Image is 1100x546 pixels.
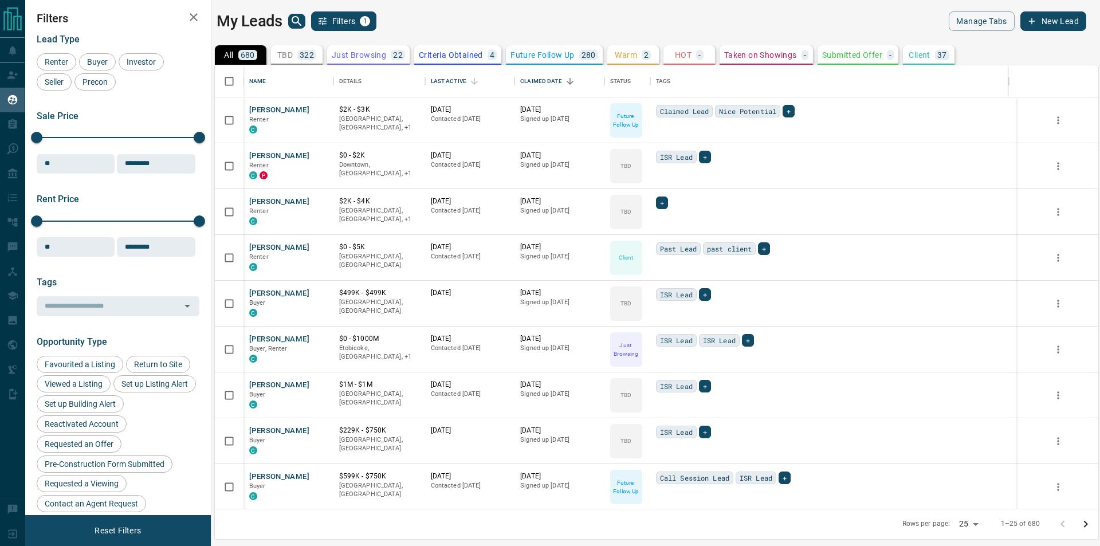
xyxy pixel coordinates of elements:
span: Lead Type [37,34,80,45]
span: Renter [249,162,269,169]
span: + [746,335,750,346]
div: Details [333,65,425,97]
div: + [656,197,668,209]
p: TBD [620,207,631,216]
button: New Lead [1020,11,1086,31]
span: Set up Listing Alert [117,379,192,388]
p: $229K - $750K [339,426,419,435]
button: more [1050,295,1067,312]
p: [DATE] [520,472,599,481]
p: Contacted [DATE] [431,160,509,170]
p: [GEOGRAPHIC_DATA], [GEOGRAPHIC_DATA] [339,435,419,453]
p: Contacted [DATE] [431,115,509,124]
p: [GEOGRAPHIC_DATA], [GEOGRAPHIC_DATA] [339,298,419,316]
span: Renter [41,57,72,66]
p: Just Browsing [332,51,386,59]
button: Go to next page [1074,513,1097,536]
span: + [762,243,766,254]
div: Return to Site [126,356,190,373]
div: condos.ca [249,217,257,225]
p: Future Follow Up [611,112,641,129]
div: Tags [656,65,671,97]
p: Warm [615,51,637,59]
div: Reactivated Account [37,415,127,433]
span: Nice Potential [719,105,776,117]
span: + [783,472,787,484]
span: Renter [249,207,269,215]
span: + [703,151,707,163]
span: Requested a Viewing [41,479,123,488]
span: + [703,426,707,438]
p: Toronto [339,344,419,362]
div: condos.ca [249,492,257,500]
div: condos.ca [249,171,257,179]
span: ISR Lead [660,426,693,438]
span: + [660,197,664,209]
p: Signed up [DATE] [520,252,599,261]
button: Open [179,298,195,314]
span: Investor [123,57,160,66]
p: $2K - $3K [339,105,419,115]
span: Sale Price [37,111,78,121]
p: Toronto [339,206,419,224]
span: Buyer [249,299,266,307]
p: Signed up [DATE] [520,481,599,490]
div: Investor [119,53,164,70]
div: condos.ca [249,263,257,271]
p: TBD [620,299,631,308]
p: Signed up [DATE] [520,344,599,353]
div: condos.ca [249,309,257,317]
button: [PERSON_NAME] [249,242,309,253]
button: more [1050,112,1067,129]
p: [GEOGRAPHIC_DATA], [GEOGRAPHIC_DATA] [339,390,419,407]
div: + [742,334,754,347]
span: + [703,380,707,392]
div: Favourited a Listing [37,356,123,373]
span: Pre-Construction Form Submitted [41,459,168,469]
div: Claimed Date [520,65,562,97]
span: ISR Lead [660,151,693,163]
button: Sort [466,73,482,89]
span: Reactivated Account [41,419,123,429]
p: [DATE] [520,105,599,115]
div: Renter [37,53,76,70]
p: Rows per page: [902,519,950,529]
p: [DATE] [520,288,599,298]
button: more [1050,203,1067,221]
div: condos.ca [249,355,257,363]
span: Buyer [249,437,266,444]
span: Requested an Offer [41,439,117,449]
p: Signed up [DATE] [520,390,599,399]
div: condos.ca [249,400,257,408]
p: [GEOGRAPHIC_DATA], [GEOGRAPHIC_DATA] [339,252,419,270]
p: Just Browsing [611,341,641,358]
div: Pre-Construction Form Submitted [37,455,172,473]
p: $1M - $1M [339,380,419,390]
button: [PERSON_NAME] [249,197,309,207]
p: $0 - $1000M [339,334,419,344]
span: Buyer [249,391,266,398]
div: Set up Building Alert [37,395,124,413]
p: [DATE] [520,334,599,344]
span: Past Lead [660,243,697,254]
div: Last Active [431,65,466,97]
span: Opportunity Type [37,336,107,347]
span: Claimed Lead [660,105,709,117]
p: Signed up [DATE] [520,160,599,170]
div: condos.ca [249,446,257,454]
button: [PERSON_NAME] [249,472,309,482]
p: Contacted [DATE] [431,252,509,261]
p: 280 [582,51,596,59]
p: Client [619,253,634,262]
span: 1 [361,17,369,25]
p: $0 - $2K [339,151,419,160]
span: ISR Lead [660,380,693,392]
span: + [787,105,791,117]
p: [DATE] [520,151,599,160]
p: 37 [937,51,947,59]
p: Signed up [DATE] [520,206,599,215]
p: Contacted [DATE] [431,390,509,399]
span: Renter [249,253,269,261]
button: [PERSON_NAME] [249,426,309,437]
div: Details [339,65,362,97]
